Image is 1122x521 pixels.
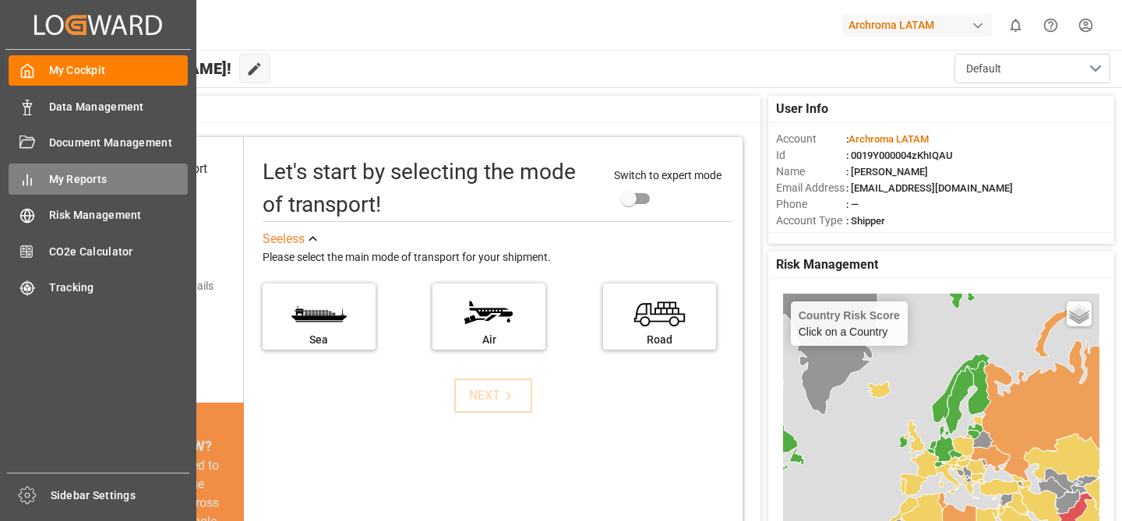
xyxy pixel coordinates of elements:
span: Archroma LATAM [849,133,929,145]
span: User Info [776,100,828,118]
a: My Reports [9,164,188,194]
span: Document Management [49,135,189,151]
span: Phone [776,196,846,213]
span: Risk Management [49,207,189,224]
span: Tracking [49,280,189,296]
a: CO2e Calculator [9,236,188,266]
span: Email Address [776,180,846,196]
span: Account Type [776,213,846,229]
span: Risk Management [776,255,878,274]
span: Name [776,164,846,180]
span: : [PERSON_NAME] [846,166,928,178]
button: show 0 new notifications [998,8,1033,43]
button: open menu [954,54,1110,83]
span: Sidebar Settings [51,488,190,504]
span: My Reports [49,171,189,188]
button: NEXT [454,378,532,413]
div: Let's start by selecting the mode of transport! [263,156,599,221]
span: : — [846,199,859,210]
button: Help Center [1033,8,1068,43]
span: : 0019Y000004zKhIQAU [846,150,953,161]
div: Air [440,332,538,348]
div: Click on a Country [799,309,900,338]
a: Data Management [9,91,188,121]
a: Layers [1067,301,1092,326]
span: Data Management [49,99,189,115]
a: Risk Management [9,200,188,231]
a: My Cockpit [9,55,188,86]
div: Archroma LATAM [842,14,992,37]
span: Account [776,131,846,147]
span: Id [776,147,846,164]
a: Tracking [9,273,188,303]
span: : [846,133,929,145]
div: Road [611,332,708,348]
div: Please select the main mode of transport for your shipment. [263,248,732,267]
div: NEXT [469,386,517,405]
span: CO2e Calculator [49,244,189,260]
span: Default [966,61,1001,77]
span: : Shipper [846,215,885,227]
h4: Country Risk Score [799,309,900,322]
div: See less [263,230,305,248]
button: Archroma LATAM [842,10,998,40]
span: Hello [PERSON_NAME]! [64,54,231,83]
span: : [EMAIL_ADDRESS][DOMAIN_NAME] [846,182,1013,194]
span: Switch to expert mode [614,169,722,181]
div: Sea [270,332,368,348]
a: Document Management [9,128,188,158]
span: My Cockpit [49,62,189,79]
